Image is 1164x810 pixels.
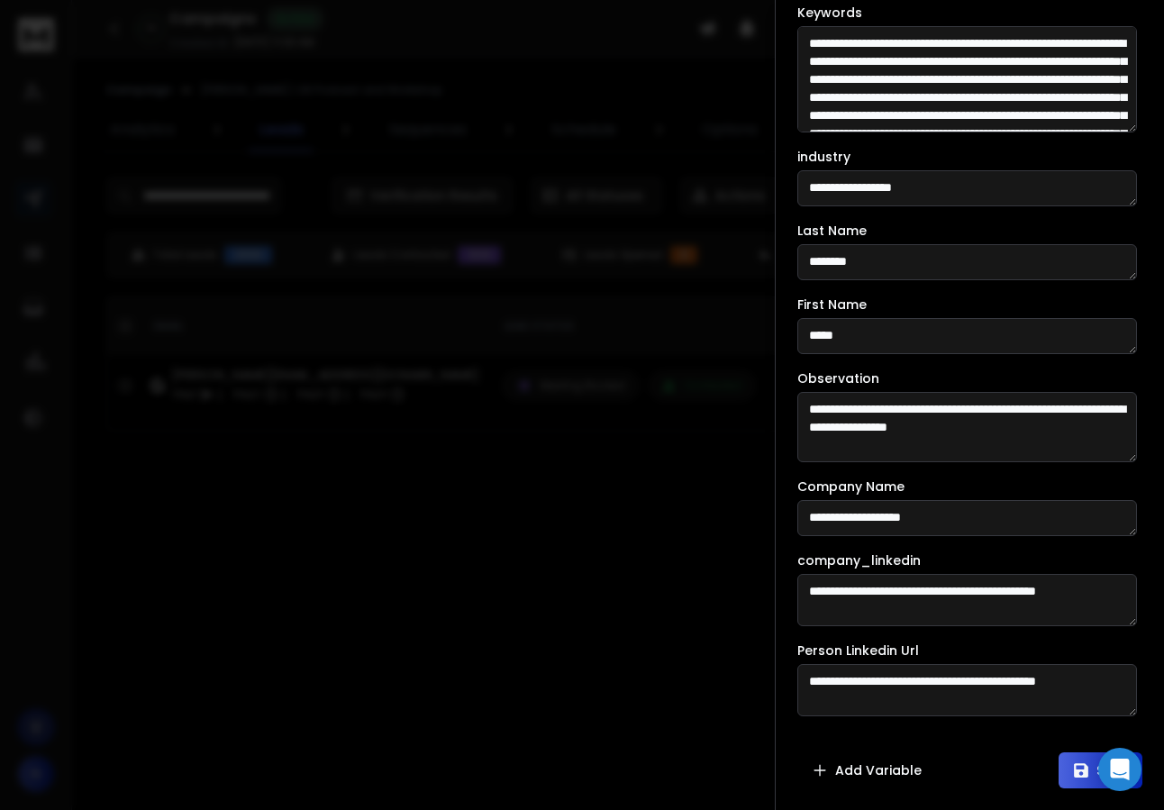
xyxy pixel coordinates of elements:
label: Keywords [797,6,862,19]
label: company_linkedin [797,554,921,567]
label: First Name [797,298,867,311]
label: Last Name [797,224,867,237]
button: Add Variable [797,752,936,788]
label: Person Linkedin Url [797,644,919,657]
label: Company Name [797,480,905,493]
label: industry [797,150,850,163]
div: Open Intercom Messenger [1098,748,1141,791]
label: Observation [797,372,879,385]
button: Save [1059,752,1142,788]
